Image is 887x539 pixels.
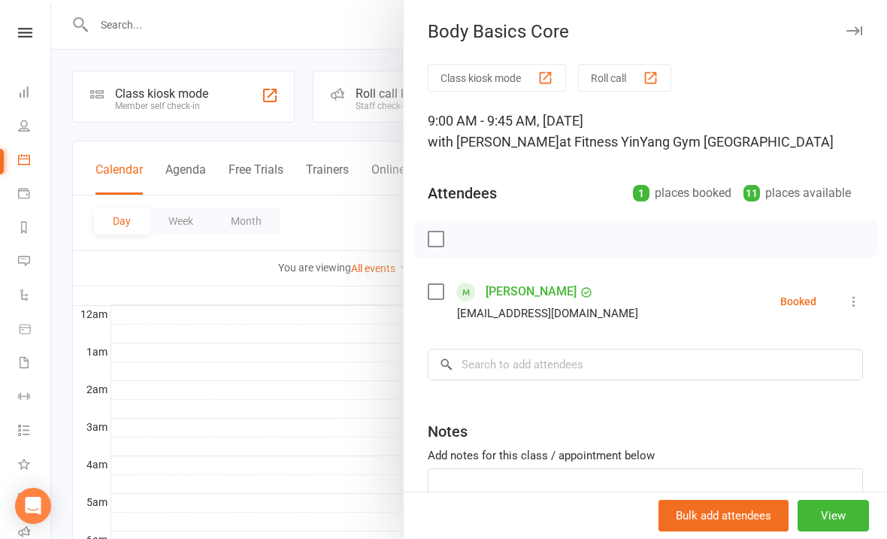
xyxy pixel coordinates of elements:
[486,280,577,304] a: [PERSON_NAME]
[18,449,52,483] a: What's New
[18,483,52,516] a: General attendance kiosk mode
[18,212,52,246] a: Reports
[15,488,51,524] div: Open Intercom Messenger
[798,500,869,531] button: View
[428,421,468,442] div: Notes
[743,185,760,201] div: 11
[18,313,52,347] a: Product Sales
[457,304,638,323] div: [EMAIL_ADDRESS][DOMAIN_NAME]
[18,111,52,144] a: People
[428,447,863,465] div: Add notes for this class / appointment below
[428,349,863,380] input: Search to add attendees
[780,296,816,307] div: Booked
[559,134,834,150] span: at Fitness YinYang Gym [GEOGRAPHIC_DATA]
[633,183,731,204] div: places booked
[428,134,559,150] span: with [PERSON_NAME]
[18,178,52,212] a: Payments
[743,183,851,204] div: places available
[633,185,649,201] div: 1
[428,64,566,92] button: Class kiosk mode
[578,64,671,92] button: Roll call
[428,111,863,153] div: 9:00 AM - 9:45 AM, [DATE]
[18,77,52,111] a: Dashboard
[658,500,789,531] button: Bulk add attendees
[428,183,497,204] div: Attendees
[18,144,52,178] a: Calendar
[404,21,887,42] div: Body Basics Core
